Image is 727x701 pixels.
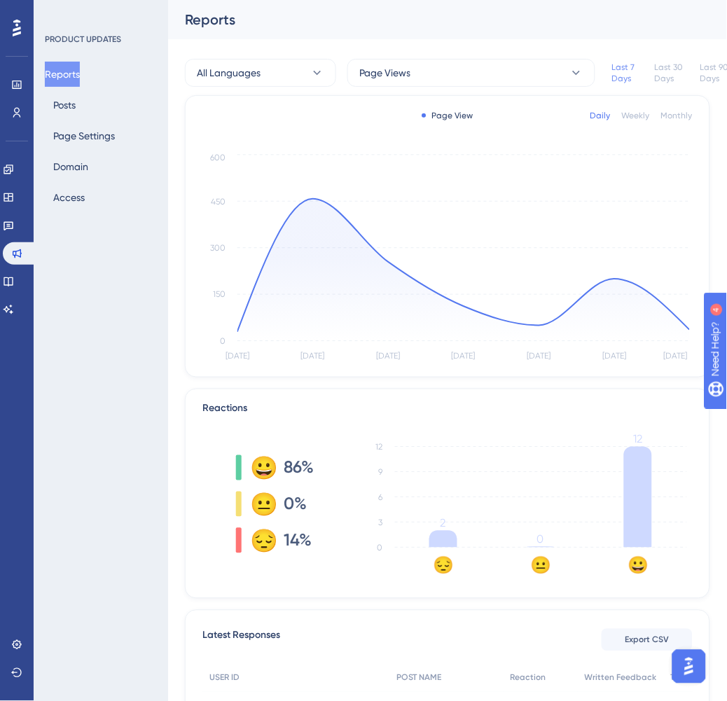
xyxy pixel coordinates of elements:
[378,492,382,502] tspan: 6
[45,185,93,210] button: Access
[668,646,710,688] iframe: UserGuiding AI Assistant Launcher
[625,634,670,646] span: Export CSV
[628,555,649,576] text: 😀
[284,457,314,479] span: 86%
[359,64,410,81] span: Page Views
[396,672,442,683] span: POST NAME
[511,672,546,683] span: Reaction
[33,4,88,20] span: Need Help?
[441,517,446,530] tspan: 2
[301,352,325,361] tspan: [DATE]
[602,629,693,651] button: Export CSV
[602,352,626,361] tspan: [DATE]
[97,7,101,18] div: 4
[202,401,693,417] div: Reactions
[612,62,643,84] div: Last 7 Days
[185,59,336,87] button: All Languages
[250,529,272,552] div: 😔
[664,352,688,361] tspan: [DATE]
[347,59,595,87] button: Page Views
[537,533,544,546] tspan: 0
[45,62,80,87] button: Reports
[634,433,643,446] tspan: 12
[226,352,249,361] tspan: [DATE]
[531,555,552,576] text: 😐
[45,154,97,179] button: Domain
[197,64,261,81] span: All Languages
[211,197,226,207] tspan: 450
[654,62,689,84] div: Last 30 Days
[376,352,400,361] tspan: [DATE]
[527,352,551,361] tspan: [DATE]
[434,555,455,576] text: 😔
[378,518,382,527] tspan: 3
[250,457,272,479] div: 😀
[202,627,280,653] span: Latest Responses
[45,34,121,45] div: PRODUCT UPDATES
[185,10,675,29] div: Reports
[210,153,226,162] tspan: 600
[377,543,382,553] tspan: 0
[661,110,693,121] div: Monthly
[622,110,650,121] div: Weekly
[45,123,123,148] button: Page Settings
[220,336,226,346] tspan: 0
[209,672,240,683] span: USER ID
[590,110,611,121] div: Daily
[378,467,382,477] tspan: 9
[210,243,226,253] tspan: 300
[250,493,272,515] div: 😐
[45,92,84,118] button: Posts
[284,529,312,552] span: 14%
[422,110,473,121] div: Page View
[375,442,382,452] tspan: 12
[213,290,226,300] tspan: 150
[585,672,657,683] span: Written Feedback
[452,352,476,361] tspan: [DATE]
[284,493,307,515] span: 0%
